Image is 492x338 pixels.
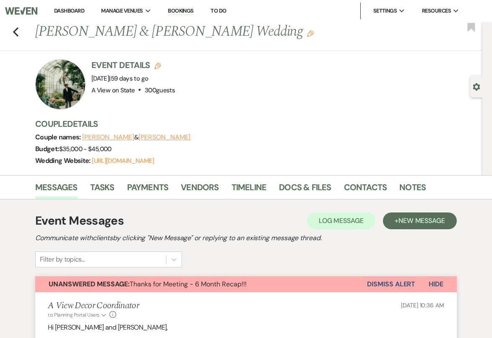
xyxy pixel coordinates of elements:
a: [URL][DOMAIN_NAME] [92,157,154,165]
h3: Event Details [91,59,175,71]
button: [PERSON_NAME] [82,134,134,141]
a: Timeline [232,181,267,199]
h2: Communicate with clients by clicking "New Message" or replying to an existing message thread. [35,233,457,243]
h5: A View Decor Coordinator [48,301,139,311]
h1: [PERSON_NAME] & [PERSON_NAME] Wedding [35,22,390,42]
a: To Do [211,7,226,14]
button: Edit [307,29,314,37]
span: | [109,74,148,83]
h3: Couple Details [35,118,474,130]
a: Vendors [181,181,219,199]
strong: Unanswered Message: [49,280,130,288]
span: Log Message [319,216,364,225]
a: Messages [35,181,78,199]
span: $35,000 - $45,000 [59,145,112,153]
div: Filter by topics... [40,254,85,265]
a: Tasks [90,181,115,199]
a: Docs & Files [279,181,331,199]
a: Payments [127,181,169,199]
button: +New Message [383,212,457,229]
a: Contacts [344,181,387,199]
span: [DATE] [91,74,148,83]
span: & [82,133,190,141]
button: Open lead details [473,82,480,90]
h1: Event Messages [35,212,124,230]
span: Settings [373,7,397,15]
button: Hide [415,276,457,292]
img: Weven Logo [5,2,37,20]
span: 59 days to go [111,74,148,83]
span: New Message [398,216,445,225]
span: A View on State [91,86,135,94]
button: Dismiss Alert [367,276,415,292]
a: Bookings [168,7,194,15]
p: Hi [PERSON_NAME] and [PERSON_NAME], [48,322,444,333]
span: Manage Venues [101,7,143,15]
span: Thanks for Meeting - 6 Month Recap!!! [49,280,247,288]
span: Couple names: [35,133,82,141]
span: Hide [429,280,443,288]
button: to: Planning Portal Users [48,311,107,319]
a: Dashboard [54,7,84,14]
a: Notes [399,181,426,199]
span: [DATE] 10:36 AM [401,301,444,309]
span: Wedding Website: [35,156,92,165]
span: 300 guests [145,86,175,94]
span: Budget: [35,144,59,153]
span: Resources [422,7,451,15]
button: [PERSON_NAME] [138,134,190,141]
button: Log Message [307,212,375,229]
button: Unanswered Message:Thanks for Meeting - 6 Month Recap!!! [35,276,367,292]
span: to: Planning Portal Users [48,312,99,318]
